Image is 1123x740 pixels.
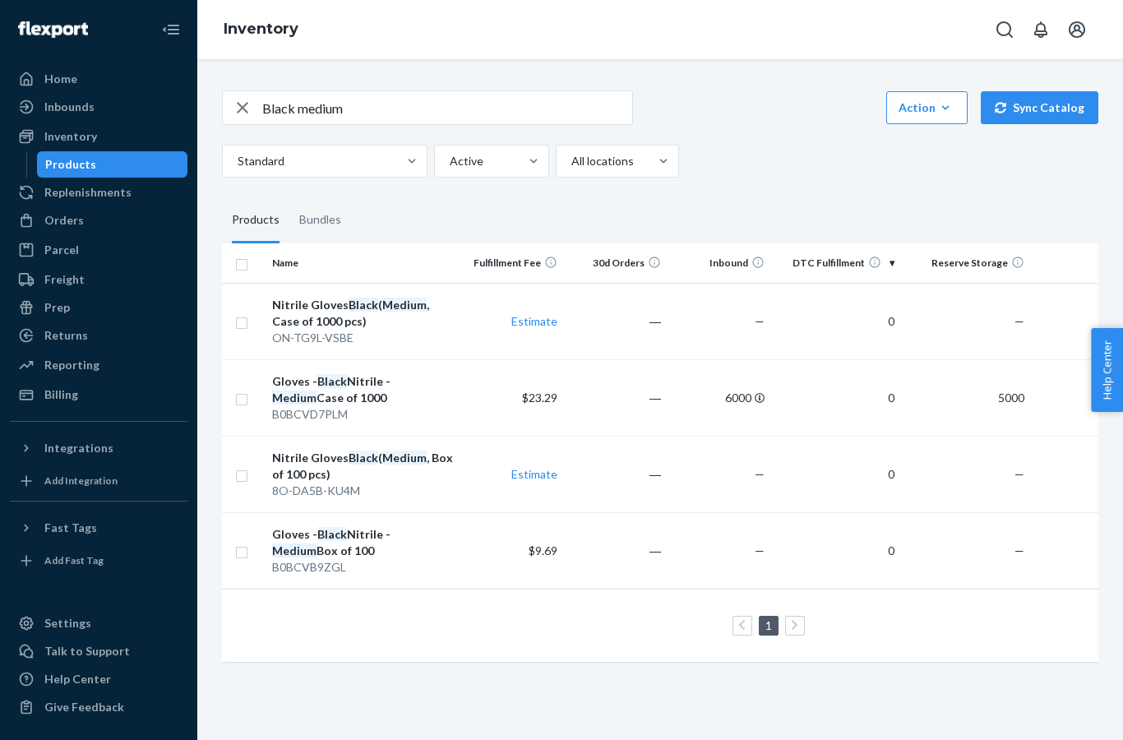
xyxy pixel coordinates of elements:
[755,467,765,481] span: —
[981,91,1098,124] button: Sync Catalog
[10,694,187,720] button: Give Feedback
[44,184,132,201] div: Replenishments
[224,20,298,38] a: Inventory
[771,436,901,512] td: 0
[10,610,187,636] a: Settings
[382,451,427,465] em: Medium
[272,559,454,576] div: B0BCVB9ZGL
[771,283,901,359] td: 0
[236,153,238,169] input: Standard
[570,153,571,169] input: All locations
[266,243,460,283] th: Name
[1014,543,1024,557] span: —
[44,212,84,229] div: Orders
[10,207,187,234] a: Orders
[272,450,454,483] div: Nitrile Gloves ( , Box of 100 pcs)
[382,298,427,312] em: Medium
[988,13,1021,46] button: Open Search Box
[10,294,187,321] a: Prep
[10,352,187,378] a: Reporting
[10,435,187,461] button: Integrations
[44,474,118,488] div: Add Integration
[668,243,771,283] th: Inbound
[511,314,557,328] a: Estimate
[899,99,955,116] div: Action
[44,242,79,258] div: Parcel
[44,271,85,288] div: Freight
[771,243,901,283] th: DTC Fulfillment
[755,543,765,557] span: —
[10,266,187,293] a: Freight
[10,515,187,541] button: Fast Tags
[44,440,113,456] div: Integrations
[44,71,77,87] div: Home
[10,179,187,206] a: Replenishments
[10,666,187,692] a: Help Center
[901,359,1031,436] td: 5000
[511,467,557,481] a: Estimate
[10,382,187,408] a: Billing
[10,237,187,263] a: Parcel
[44,699,124,715] div: Give Feedback
[44,357,99,373] div: Reporting
[10,638,187,664] a: Talk to Support
[1014,467,1024,481] span: —
[272,391,317,405] em: Medium
[10,468,187,494] a: Add Integration
[1091,328,1123,412] button: Help Center
[349,298,378,312] em: Black
[529,543,557,557] span: $9.69
[18,21,88,38] img: Flexport logo
[272,373,454,406] div: Gloves - Nitrile - Case of 1000
[10,94,187,120] a: Inbounds
[44,327,88,344] div: Returns
[522,391,557,405] span: $23.29
[1024,13,1057,46] button: Open notifications
[10,548,187,574] a: Add Fast Tag
[771,512,901,589] td: 0
[44,520,97,536] div: Fast Tags
[317,527,347,541] em: Black
[460,243,563,283] th: Fulfillment Fee
[886,91,968,124] button: Action
[272,297,454,330] div: Nitrile Gloves ( , Case of 1000 pcs)
[771,359,901,436] td: 0
[44,299,70,316] div: Prep
[37,151,188,178] a: Products
[564,436,668,512] td: ―
[210,6,312,53] ol: breadcrumbs
[44,643,130,659] div: Talk to Support
[564,243,668,283] th: 30d Orders
[232,197,280,243] div: Products
[901,243,1031,283] th: Reserve Storage
[44,386,78,403] div: Billing
[1014,314,1024,328] span: —
[44,99,95,115] div: Inbounds
[10,66,187,92] a: Home
[668,359,771,436] td: 6000
[10,322,187,349] a: Returns
[155,13,187,46] button: Close Navigation
[10,123,187,150] a: Inventory
[755,314,765,328] span: —
[44,553,104,567] div: Add Fast Tag
[349,451,378,465] em: Black
[299,197,341,243] div: Bundles
[272,330,454,346] div: ON-TG9L-VSBE
[564,359,668,436] td: ―
[44,128,97,145] div: Inventory
[44,615,91,631] div: Settings
[564,512,668,589] td: ―
[272,526,454,559] div: Gloves - Nitrile - Box of 100
[1061,13,1093,46] button: Open account menu
[45,156,96,173] div: Products
[272,483,454,499] div: 8O-DA5B-KU4M
[272,406,454,423] div: B0BCVD7PLM
[448,153,450,169] input: Active
[564,283,668,359] td: ―
[262,91,632,124] input: Search inventory by name or sku
[317,374,347,388] em: Black
[272,543,317,557] em: Medium
[762,618,775,632] a: Page 1 is your current page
